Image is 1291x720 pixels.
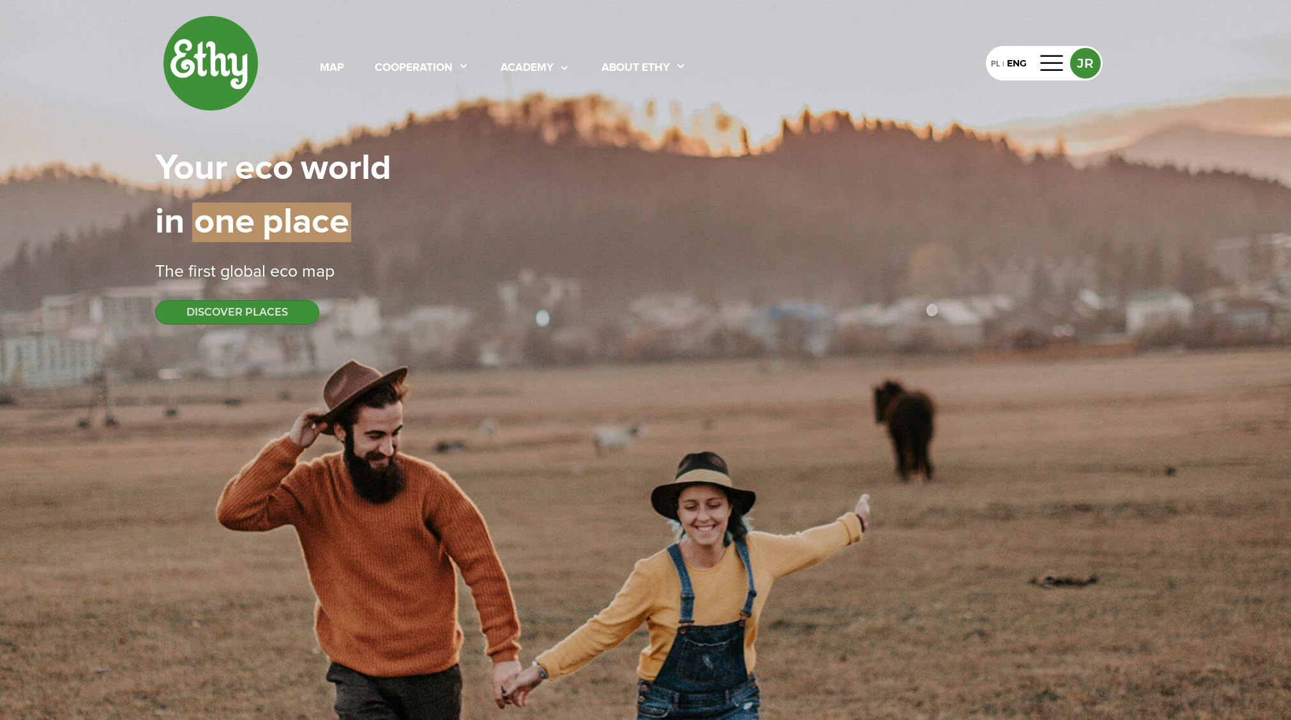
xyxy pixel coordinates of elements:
[320,60,344,77] div: map
[155,151,227,187] span: Your
[293,151,301,187] span: |
[601,60,670,77] div: About ethy
[991,56,1000,70] div: PL
[375,60,453,77] div: cooperation
[192,203,255,242] span: one
[1000,59,1007,70] div: |
[155,259,1136,285] div: The first global eco map
[155,204,185,240] span: in
[255,203,262,242] span: |
[155,300,319,325] button: DISCOVER PLACES
[235,151,293,187] span: eco
[163,15,259,111] img: ethy-logo
[185,204,192,240] span: |
[301,151,391,187] span: world
[262,203,351,242] span: place
[1007,57,1027,70] div: ENG
[227,151,235,187] span: |
[1070,48,1101,79] button: JR
[501,60,554,77] div: academy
